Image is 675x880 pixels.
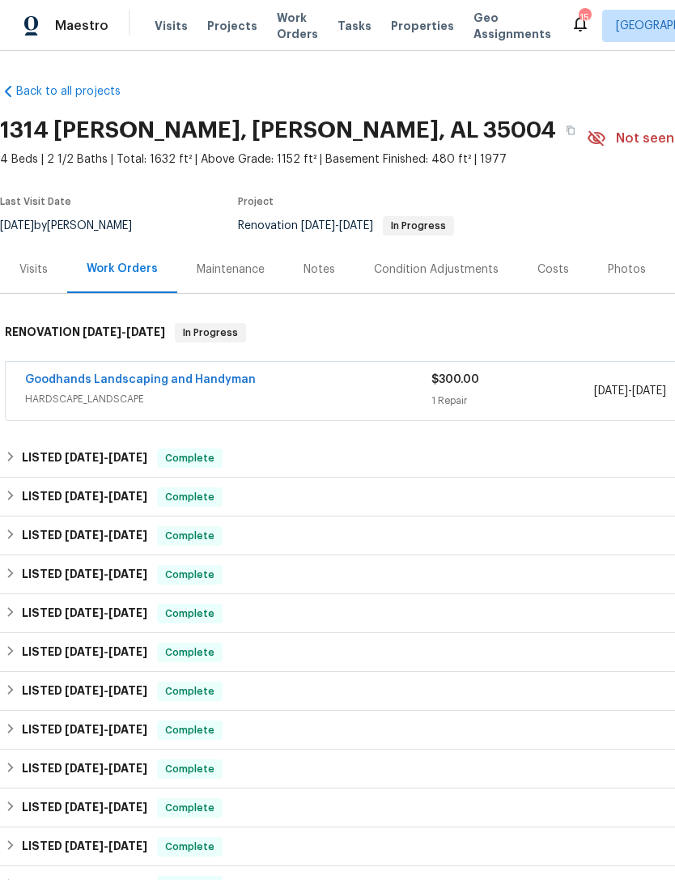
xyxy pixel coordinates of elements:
span: [DATE] [108,568,147,580]
div: Maintenance [197,261,265,278]
div: 15 [579,10,590,26]
span: Tasks [337,20,371,32]
div: Work Orders [87,261,158,277]
div: Costs [537,261,569,278]
span: [DATE] [83,326,121,338]
span: Complete [159,722,221,738]
div: Photos [608,261,646,278]
span: [DATE] [65,568,104,580]
h6: LISTED [22,449,147,468]
span: [DATE] [65,607,104,619]
span: [DATE] [65,840,104,852]
span: Complete [159,839,221,855]
span: - [65,529,147,541]
div: Visits [19,261,48,278]
span: [DATE] [126,326,165,338]
span: $300.00 [431,374,479,385]
span: Complete [159,606,221,622]
span: [DATE] [65,491,104,502]
h6: LISTED [22,643,147,662]
span: - [65,685,147,696]
div: 1 Repair [431,393,594,409]
span: - [65,568,147,580]
h6: LISTED [22,565,147,585]
span: [DATE] [108,724,147,735]
span: [DATE] [65,685,104,696]
span: [DATE] [339,220,373,232]
span: [DATE] [65,801,104,813]
span: [DATE] [594,385,628,397]
span: - [594,383,666,399]
span: [DATE] [108,607,147,619]
span: [DATE] [108,491,147,502]
h6: LISTED [22,487,147,507]
h6: RENOVATION [5,323,165,342]
h6: LISTED [22,604,147,623]
span: [DATE] [301,220,335,232]
span: HARDSCAPE_LANDSCAPE [25,391,431,407]
h6: LISTED [22,721,147,740]
h6: LISTED [22,837,147,857]
span: [DATE] [108,840,147,852]
span: - [65,801,147,813]
span: [DATE] [108,452,147,463]
span: [DATE] [65,763,104,774]
span: Renovation [238,220,454,232]
span: Geo Assignments [473,10,551,42]
span: - [301,220,373,232]
span: [DATE] [65,724,104,735]
button: Copy Address [556,116,585,145]
span: Complete [159,528,221,544]
span: - [65,763,147,774]
span: - [65,491,147,502]
span: [DATE] [108,801,147,813]
span: Complete [159,489,221,505]
h6: LISTED [22,682,147,701]
span: Projects [207,18,257,34]
span: Project [238,197,274,206]
span: Visits [155,18,188,34]
span: [DATE] [108,763,147,774]
span: In Progress [384,221,452,231]
span: - [83,326,165,338]
span: - [65,840,147,852]
span: Complete [159,644,221,661]
div: Condition Adjustments [374,261,499,278]
span: Properties [391,18,454,34]
span: [DATE] [108,529,147,541]
span: Complete [159,567,221,583]
span: [DATE] [108,685,147,696]
span: - [65,646,147,657]
span: [DATE] [108,646,147,657]
span: [DATE] [65,646,104,657]
span: [DATE] [65,452,104,463]
span: - [65,607,147,619]
span: Complete [159,450,221,466]
span: [DATE] [65,529,104,541]
div: Notes [304,261,335,278]
h6: LISTED [22,526,147,546]
span: Complete [159,800,221,816]
span: [DATE] [632,385,666,397]
span: - [65,452,147,463]
h6: LISTED [22,759,147,779]
span: In Progress [176,325,244,341]
h6: LISTED [22,798,147,818]
span: Maestro [55,18,108,34]
span: - [65,724,147,735]
a: Goodhands Landscaping and Handyman [25,374,256,385]
span: Complete [159,683,221,699]
span: Complete [159,761,221,777]
span: Work Orders [277,10,318,42]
